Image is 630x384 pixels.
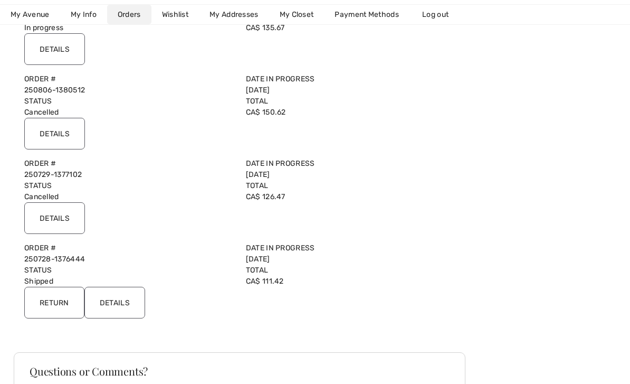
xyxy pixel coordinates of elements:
[18,265,240,287] div: Shipped
[30,366,450,377] h3: Questions or Comments?
[246,96,455,107] label: Total
[24,180,233,191] label: Status
[18,180,240,202] div: Cancelled
[24,86,85,95] a: 250806-1380512
[269,5,324,24] a: My Closet
[24,118,85,149] input: Details
[24,96,233,107] label: Status
[18,96,240,118] div: Cancelled
[240,265,461,287] div: CA$ 111.42
[246,180,455,191] label: Total
[240,96,461,118] div: CA$ 150.62
[84,287,145,319] input: Details
[24,255,85,264] a: 250728-1376444
[246,242,455,254] label: Date in Progress
[24,202,85,234] input: Details
[240,73,461,96] div: [DATE]
[199,5,269,24] a: My Addresses
[24,242,233,254] label: Order #
[24,170,82,179] a: 250729-1377102
[240,180,461,202] div: CA$ 126.47
[412,5,470,24] a: Log out
[246,265,455,276] label: Total
[107,5,151,24] a: Orders
[240,158,461,180] div: [DATE]
[24,158,233,169] label: Order #
[240,242,461,265] div: [DATE]
[24,287,84,319] input: Return
[151,5,199,24] a: Wishlist
[246,158,455,169] label: Date in Progress
[246,73,455,85] label: Date in Progress
[24,33,85,65] input: Details
[324,5,409,24] a: Payment Methods
[24,73,233,85] label: Order #
[24,265,233,276] label: Status
[60,5,107,24] a: My Info
[11,9,50,20] span: My Avenue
